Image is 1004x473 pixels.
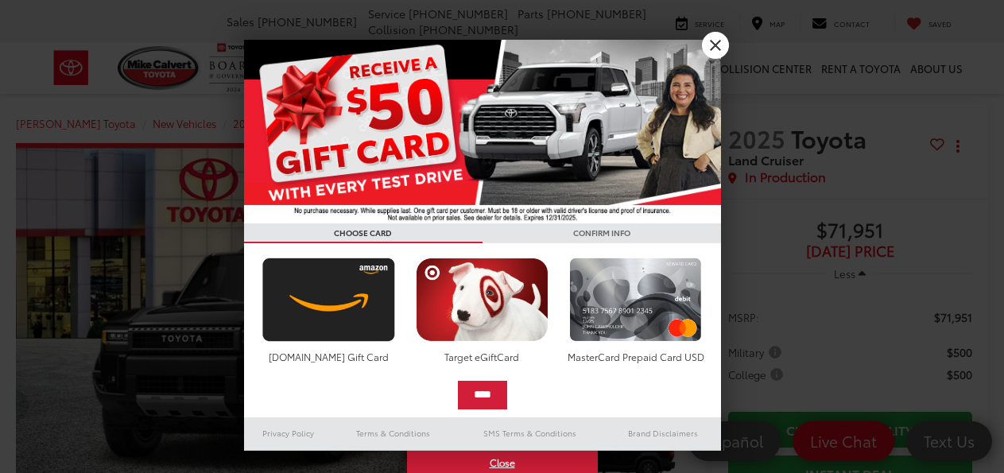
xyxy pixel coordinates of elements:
h3: CHOOSE CARD [244,223,483,243]
div: [DOMAIN_NAME] Gift Card [258,350,399,363]
a: Terms & Conditions [332,424,454,443]
img: mastercard.png [565,258,706,342]
a: Brand Disclaimers [605,424,721,443]
a: Privacy Policy [244,424,333,443]
div: MasterCard Prepaid Card USD [565,350,706,363]
h3: CONFIRM INFO [483,223,721,243]
img: 55838_top_625864.jpg [244,40,721,223]
a: SMS Terms & Conditions [455,424,605,443]
img: targetcard.png [412,258,552,342]
div: Target eGiftCard [412,350,552,363]
img: amazoncard.png [258,258,399,342]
